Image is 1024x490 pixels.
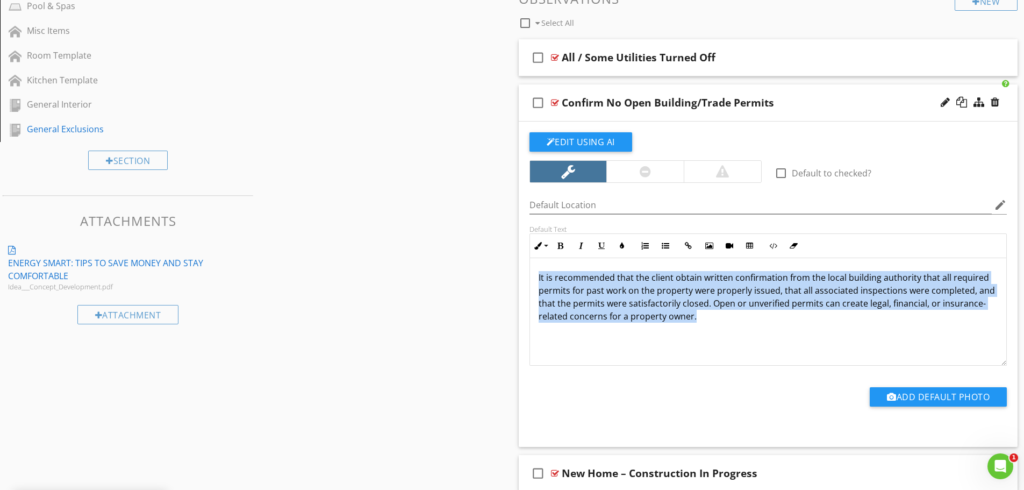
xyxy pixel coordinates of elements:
button: Inline Style [530,236,550,256]
button: Insert Image (Ctrl+P) [699,236,719,256]
span: Select All [541,18,574,28]
div: Confirm No Open Building/Trade Permits [562,96,774,109]
button: Insert Table [740,236,760,256]
span: 1 [1009,453,1018,462]
button: Unordered List [655,236,676,256]
button: Underline (Ctrl+U) [591,236,612,256]
div: New Home – Construction In Progress [562,467,757,480]
iframe: Intercom live chat [987,453,1013,479]
i: check_box_outline_blank [529,460,547,486]
a: Energy Smart: Tips to Save Money and Stay Comfortable Idea___Concept_Development.pdf [3,238,256,296]
button: Insert Link (Ctrl+K) [678,236,699,256]
div: Room Template [27,49,205,62]
i: check_box_outline_blank [529,90,547,116]
p: It is recommended that the client obtain written confirmation from the local building authority t... [539,271,998,323]
div: Misc Items [27,24,205,37]
div: Section [88,151,168,170]
label: Default to checked? [792,168,871,179]
input: Default Location [529,196,992,214]
div: General Interior [27,98,205,111]
button: Clear Formatting [783,236,804,256]
button: Ordered List [635,236,655,256]
button: Insert Video [719,236,740,256]
div: General Exclusions [27,123,205,136]
div: Default Text [529,225,1007,233]
button: Add Default Photo [870,387,1007,407]
i: check_box_outline_blank [529,45,547,70]
div: Kitchen Template [27,74,205,87]
button: Edit Using AI [529,132,632,152]
div: All / Some Utilities Turned Off [562,51,715,64]
div: Attachment [77,305,179,324]
button: Italic (Ctrl+I) [571,236,591,256]
i: edit [994,198,1007,211]
div: Idea___Concept_Development.pdf [8,282,210,291]
div: Energy Smart: Tips to Save Money and Stay Comfortable [8,257,210,282]
button: Code View [763,236,783,256]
